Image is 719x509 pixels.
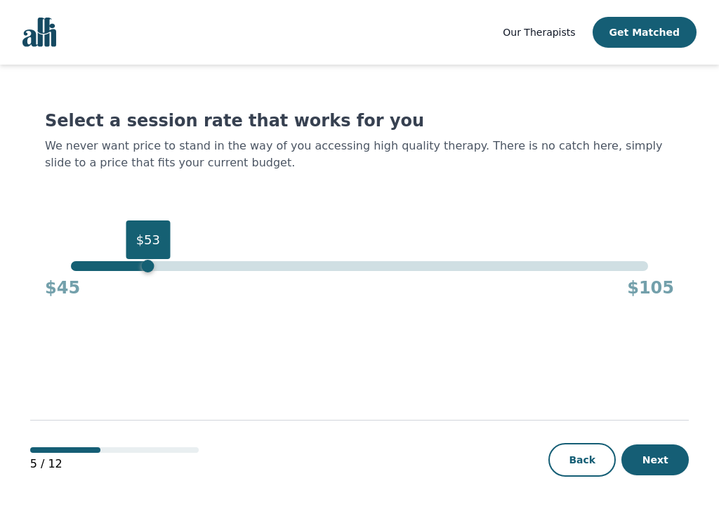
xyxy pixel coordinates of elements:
[45,277,80,299] h4: $45
[627,277,674,299] h4: $105
[621,444,689,475] button: Next
[22,18,56,47] img: alli logo
[548,443,616,477] button: Back
[30,456,199,472] p: 5 / 12
[126,220,170,259] div: $53
[45,110,674,132] h1: Select a session rate that works for you
[593,17,697,48] button: Get Matched
[503,24,575,41] a: Our Therapists
[503,27,575,38] span: Our Therapists
[45,138,674,171] p: We never want price to stand in the way of you accessing high quality therapy. There is no catch ...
